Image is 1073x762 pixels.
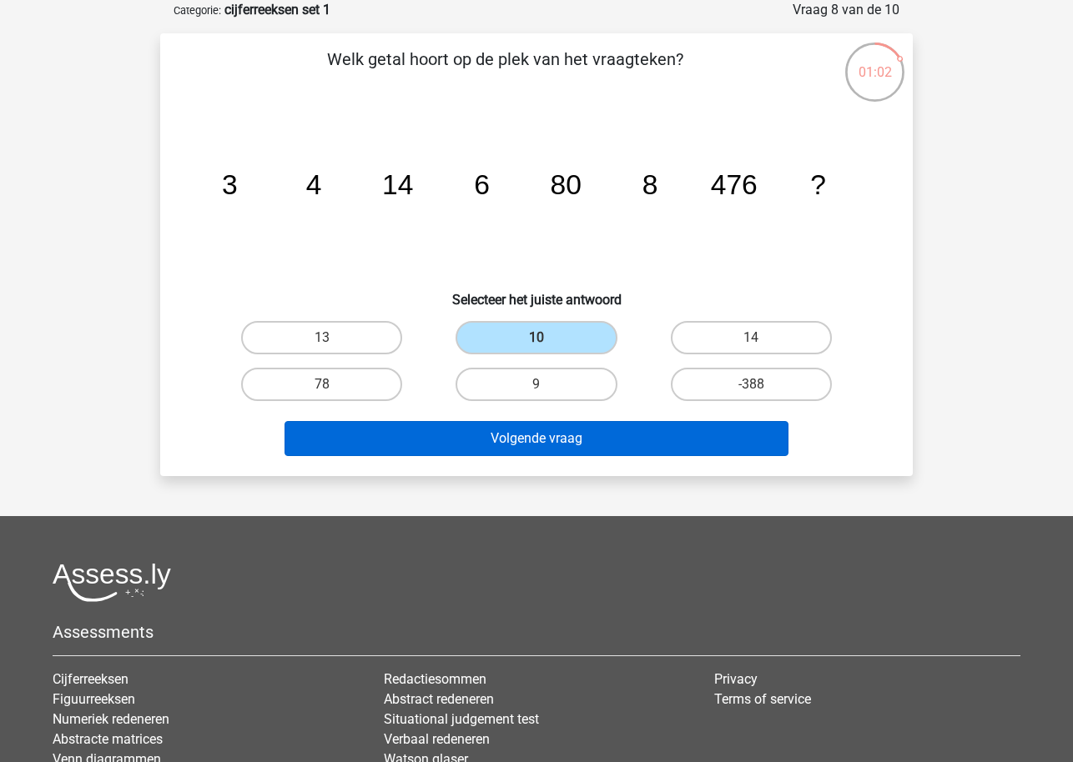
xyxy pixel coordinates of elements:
a: Redactiesommen [384,671,486,687]
h5: Assessments [53,622,1020,642]
p: Welk getal hoort op de plek van het vraagteken? [187,47,824,97]
tspan: 8 [642,169,658,200]
tspan: 4 [306,169,322,200]
label: 14 [671,321,832,354]
a: Abstract redeneren [384,691,494,707]
tspan: 80 [551,169,582,200]
tspan: 14 [382,169,413,200]
tspan: 476 [711,169,758,200]
a: Figuurreeksen [53,691,135,707]
a: Privacy [714,671,758,687]
tspan: ? [810,169,826,200]
tspan: 6 [474,169,490,200]
strong: cijferreeksen set 1 [224,2,330,18]
button: Volgende vraag [285,421,789,456]
a: Numeriek redeneren [53,711,169,727]
h6: Selecteer het juiste antwoord [187,278,886,308]
label: 78 [241,368,402,401]
a: Situational judgement test [384,711,539,727]
img: Assessly logo [53,563,171,602]
a: Terms of service [714,691,811,707]
label: -388 [671,368,832,401]
a: Cijferreeksen [53,671,128,687]
div: 01:02 [844,41,906,83]
label: 13 [241,321,402,354]
tspan: 3 [222,169,238,200]
small: Categorie: [174,4,221,17]
a: Verbaal redeneren [384,731,490,747]
label: 9 [456,368,617,401]
a: Abstracte matrices [53,731,163,747]
label: 10 [456,321,617,354]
